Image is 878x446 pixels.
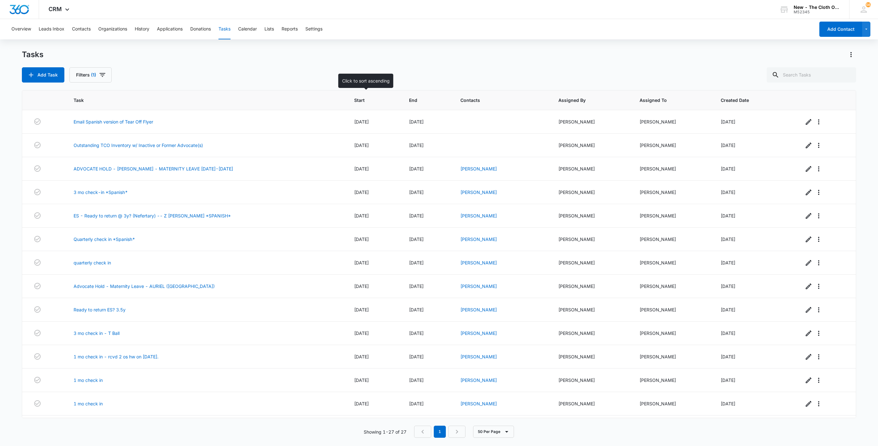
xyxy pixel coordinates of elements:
input: Search Tasks [767,67,856,83]
div: [PERSON_NAME] [640,236,706,243]
div: [PERSON_NAME] [640,283,706,290]
button: Settings [305,19,322,39]
span: Assigned By [558,97,615,103]
span: [DATE] [354,307,369,312]
span: Assigned To [640,97,696,103]
span: [DATE] [409,283,424,289]
span: End [409,97,436,103]
span: [DATE] [409,401,424,406]
span: Task [74,97,330,103]
button: Donations [190,19,211,39]
span: [DATE] [409,377,424,383]
div: [PERSON_NAME] [558,189,624,196]
a: [PERSON_NAME] [460,260,497,265]
div: [PERSON_NAME] [640,400,706,407]
a: [PERSON_NAME] [460,236,497,242]
div: [PERSON_NAME] [640,189,706,196]
span: [DATE] [721,143,735,148]
a: [PERSON_NAME] [460,330,497,336]
span: [DATE] [721,283,735,289]
a: Email Spanish version of Tear Off Flyer [74,118,153,125]
a: ADVOCATE HOLD - [PERSON_NAME] - MATERNITY LEAVE [DATE]-[DATE] [74,165,233,172]
a: 1 mo check in - rcvd 2 os hw on [DATE]. [74,353,159,360]
div: [PERSON_NAME] [558,142,624,149]
a: [PERSON_NAME] [460,166,497,171]
h1: Tasks [22,50,43,59]
a: [PERSON_NAME] [460,213,497,218]
div: [PERSON_NAME] [640,259,706,266]
span: [DATE] [409,260,424,265]
div: [PERSON_NAME] [640,165,706,172]
div: [PERSON_NAME] [558,353,624,360]
a: Advocate Hold - Maternity Leave - AURIEL ([GEOGRAPHIC_DATA]) [74,283,215,290]
span: [DATE] [721,307,735,312]
button: Overview [11,19,31,39]
button: Add Contact [819,22,862,37]
div: [PERSON_NAME] [558,118,624,125]
span: [DATE] [354,377,369,383]
span: [DATE] [354,166,369,171]
button: Leads Inbox [39,19,64,39]
span: [DATE] [354,213,369,218]
div: [PERSON_NAME] [558,330,624,336]
span: [DATE] [409,190,424,195]
span: [DATE] [354,354,369,359]
a: [PERSON_NAME] [460,190,497,195]
span: [DATE] [409,143,424,148]
div: [PERSON_NAME] [558,306,624,313]
span: Contacts [460,97,534,103]
div: [PERSON_NAME] [640,118,706,125]
a: Outstanding TCO Inventory w/ Inactive or Former Advocate(s) [74,142,203,149]
span: [DATE] [354,401,369,406]
button: Lists [264,19,274,39]
span: [DATE] [354,283,369,289]
a: [PERSON_NAME] [460,283,497,289]
button: Add Task [22,67,64,83]
span: [DATE] [721,190,735,195]
a: 1 mo check in [74,377,103,383]
span: CRM [49,6,62,12]
div: notifications count [866,2,871,7]
span: [DATE] [354,330,369,336]
a: ES - Ready to return @ 3y? (Nefertary) -- Z [PERSON_NAME] *SPANISH* [74,212,231,219]
span: [DATE] [409,236,424,242]
a: 3 mo check-in *Spanish* [74,189,128,196]
span: [DATE] [409,330,424,336]
button: Actions [846,50,856,60]
span: [DATE] [354,260,369,265]
div: [PERSON_NAME] [558,377,624,383]
span: [DATE] [721,377,735,383]
div: [PERSON_NAME] [558,283,624,290]
div: [PERSON_NAME] [640,306,706,313]
span: [DATE] [721,166,735,171]
div: [PERSON_NAME] [558,212,624,219]
span: [DATE] [354,119,369,124]
span: [DATE] [721,330,735,336]
button: History [135,19,149,39]
a: [PERSON_NAME] [460,401,497,406]
span: 56 [866,2,871,7]
p: Showing 1-27 of 27 [364,429,406,435]
span: Start [354,97,385,103]
a: Quarterly check in *Spanish* [74,236,135,243]
span: [DATE] [721,260,735,265]
div: account id [794,10,840,14]
span: [DATE] [409,354,424,359]
span: [DATE] [721,354,735,359]
a: quarterly check in [74,259,111,266]
span: (1) [91,73,96,77]
div: [PERSON_NAME] [558,259,624,266]
span: [DATE] [409,213,424,218]
div: [PERSON_NAME] [640,142,706,149]
div: [PERSON_NAME] [640,353,706,360]
div: [PERSON_NAME] [640,212,706,219]
button: Applications [157,19,183,39]
button: Contacts [72,19,91,39]
div: [PERSON_NAME] [558,165,624,172]
span: [DATE] [354,190,369,195]
span: [DATE] [409,119,424,124]
span: [DATE] [721,213,735,218]
button: Filters(1) [69,67,112,83]
a: [PERSON_NAME] [460,377,497,383]
span: [DATE] [354,236,369,242]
